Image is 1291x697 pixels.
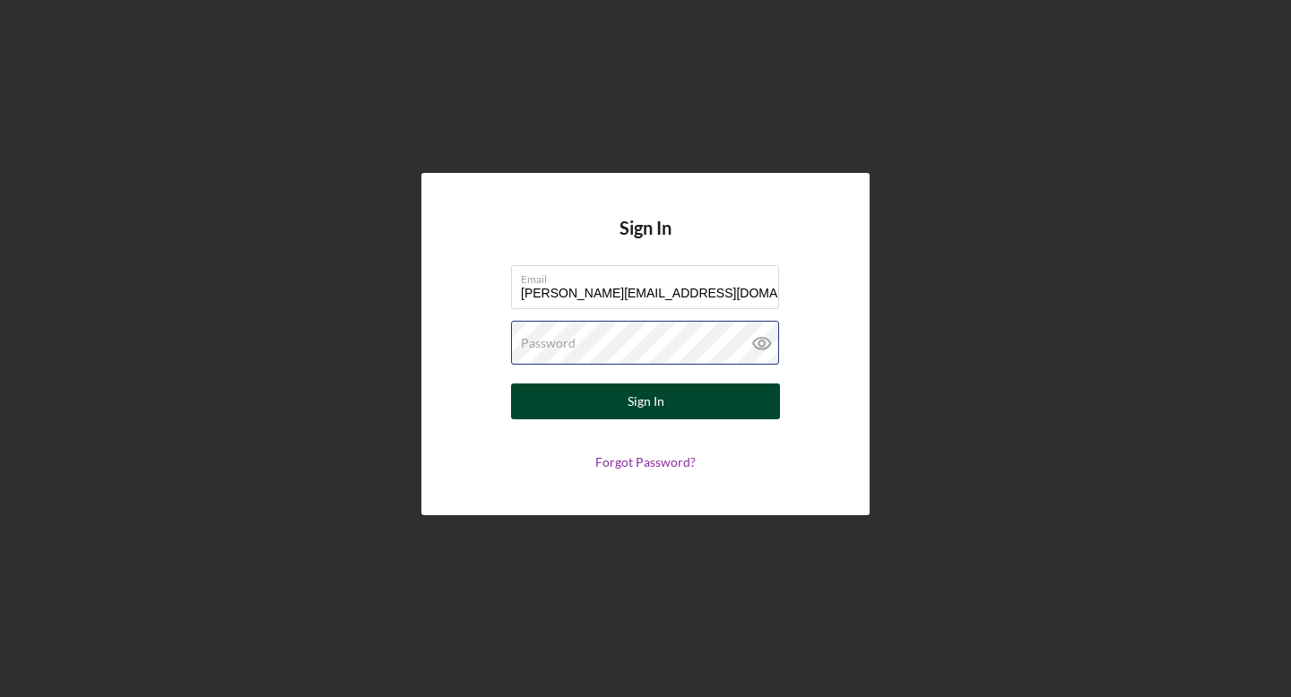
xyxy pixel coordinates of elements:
[620,218,671,265] h4: Sign In
[521,266,779,286] label: Email
[595,454,696,469] a: Forgot Password?
[628,383,664,419] div: Sign In
[521,336,576,350] label: Password
[511,383,780,419] button: Sign In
